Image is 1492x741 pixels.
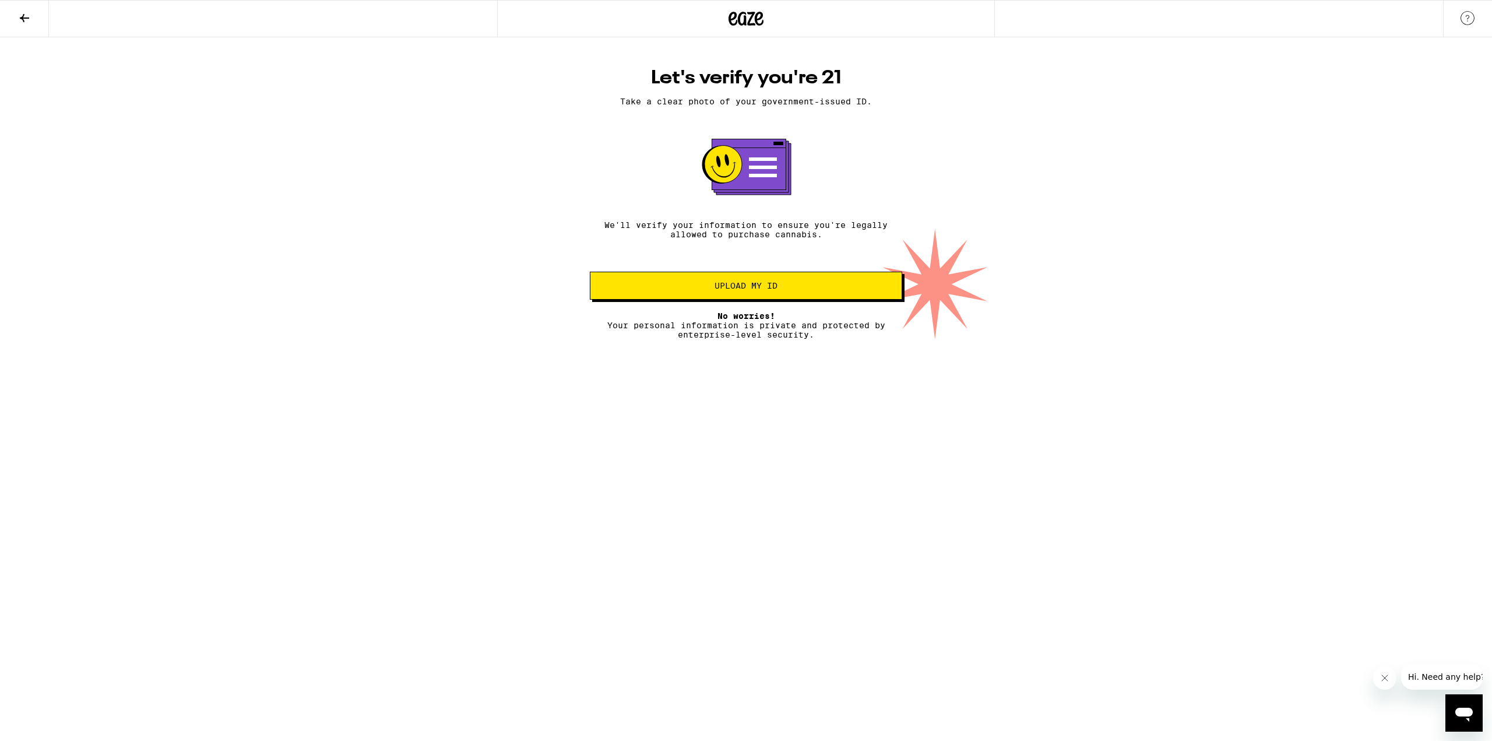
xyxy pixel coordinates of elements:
[1401,664,1483,690] iframe: Message from company
[590,272,902,300] button: Upload my ID
[1373,666,1396,690] iframe: Close message
[715,282,777,290] span: Upload my ID
[590,66,902,90] h1: Let's verify you're 21
[1445,694,1483,732] iframe: Button to launch messaging window
[7,8,84,17] span: Hi. Need any help?
[717,311,775,321] span: No worries!
[590,220,902,239] p: We'll verify your information to ensure you're legally allowed to purchase cannabis.
[590,97,902,106] p: Take a clear photo of your government-issued ID.
[590,311,902,339] p: Your personal information is private and protected by enterprise-level security.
